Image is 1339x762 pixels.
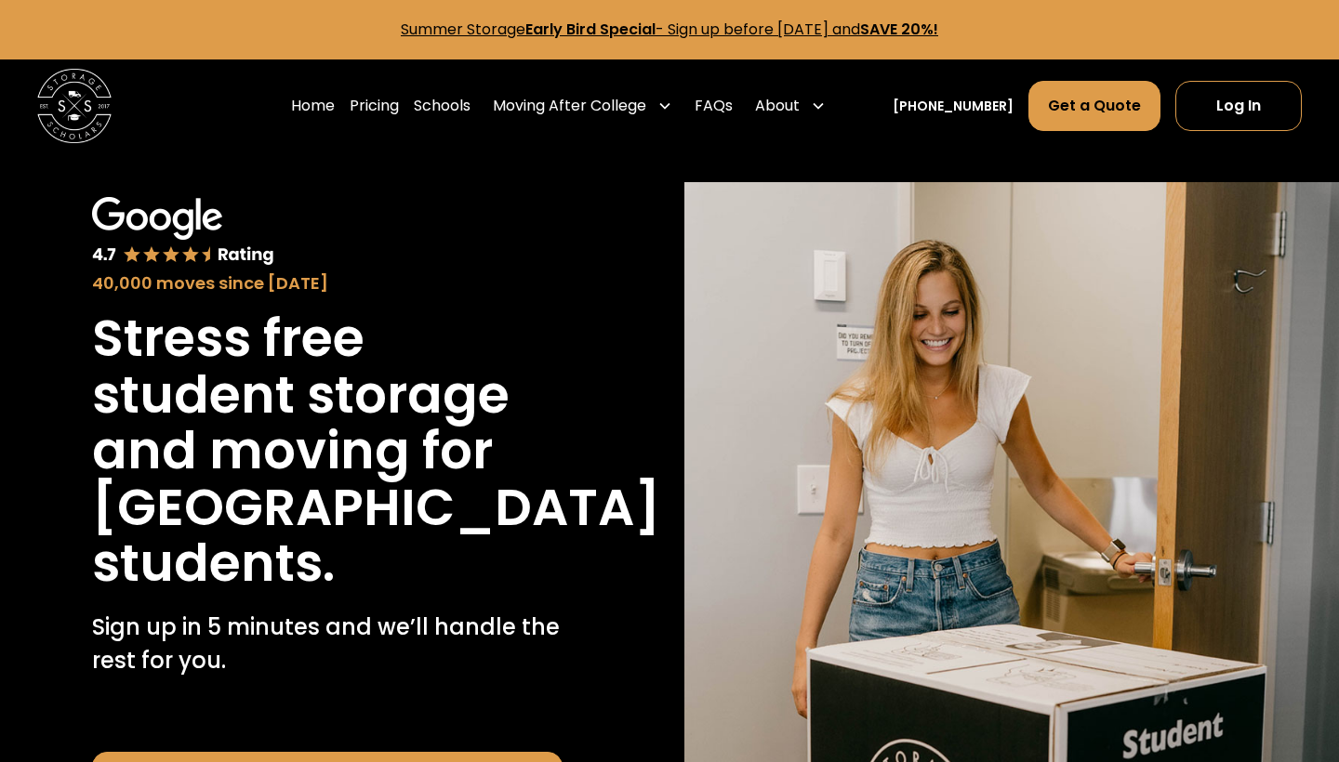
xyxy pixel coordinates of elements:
[860,19,938,40] strong: SAVE 20%!
[92,310,563,480] h1: Stress free student storage and moving for
[525,19,656,40] strong: Early Bird Special
[37,69,112,143] img: Storage Scholars main logo
[755,95,800,117] div: About
[1028,81,1160,131] a: Get a Quote
[485,80,680,132] div: Moving After College
[350,80,399,132] a: Pricing
[92,270,563,296] div: 40,000 moves since [DATE]
[493,95,646,117] div: Moving After College
[92,197,274,267] img: Google 4.7 star rating
[401,19,938,40] a: Summer StorageEarly Bird Special- Sign up before [DATE] andSAVE 20%!
[37,69,112,143] a: home
[1175,81,1302,131] a: Log In
[414,80,471,132] a: Schools
[748,80,833,132] div: About
[695,80,733,132] a: FAQs
[92,535,335,592] h1: students.
[291,80,335,132] a: Home
[893,97,1014,116] a: [PHONE_NUMBER]
[92,611,563,677] p: Sign up in 5 minutes and we’ll handle the rest for you.
[92,480,660,536] h1: [GEOGRAPHIC_DATA]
